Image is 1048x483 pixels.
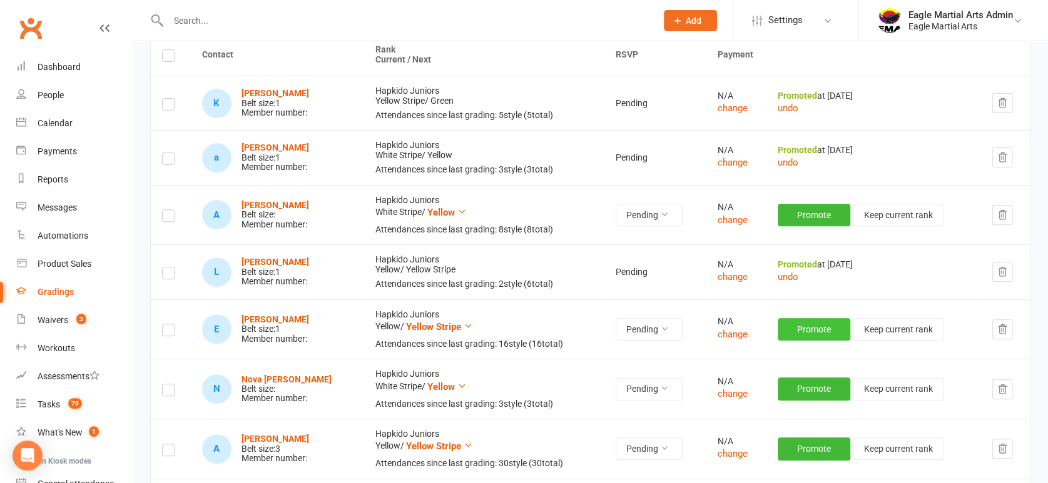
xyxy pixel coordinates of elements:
div: Liam Choo [202,257,231,287]
a: Reports [16,166,132,194]
div: Assessments [38,371,99,381]
div: N/A [718,91,755,101]
button: undo [778,155,798,170]
button: Yellow Stripe [406,439,473,454]
a: Clubworx [15,12,46,44]
div: Aria Dabb [202,434,231,464]
div: Attendances since last grading: 3 style ( 3 total) [375,165,593,174]
div: Calendar [38,118,73,128]
div: Attendances since last grading: 2 style ( 6 total) [375,279,593,289]
td: Hapkido Juniors Yellow / [364,244,604,299]
button: Yellow [427,379,467,394]
a: Dashboard [16,53,132,81]
a: [PERSON_NAME] [242,142,309,152]
button: Keep current rank [853,204,944,226]
div: N/A [718,437,755,446]
a: What's New1 [16,419,132,447]
a: Gradings [16,278,132,306]
div: N/A [718,317,755,326]
a: Messages [16,194,132,222]
div: Messages [38,202,77,212]
td: Hapkido Juniors Yellow / [364,419,604,479]
div: Belt size: Member number: [242,375,332,404]
div: Eagle Martial Arts Admin [908,9,1013,21]
div: N/A [718,146,755,155]
div: Belt size: 1 Member number: [242,257,309,286]
button: Yellow Stripe [406,319,473,334]
span: 79 [68,398,82,409]
span: Yellow [427,150,452,160]
span: Pending [616,98,648,108]
a: Automations [16,222,132,250]
div: Eagle Martial Arts [908,21,1013,32]
button: Keep current rank [853,437,944,460]
div: Automations [38,231,88,241]
a: [PERSON_NAME] [242,434,309,444]
a: Tasks 79 [16,391,132,419]
div: What's New [38,427,83,437]
div: Asahi Chan [202,200,231,229]
div: Dashboard [38,62,81,72]
span: Green [430,96,454,106]
button: Pending [616,437,683,460]
a: Workouts [16,334,132,362]
span: Settings [768,6,803,34]
div: at [DATE] [778,260,970,269]
button: Pending [616,204,683,226]
a: [PERSON_NAME] [242,88,309,98]
div: Tasks [38,399,60,409]
button: change [718,386,748,401]
a: [PERSON_NAME] [242,314,309,324]
div: Belt size: 1 Member number: [242,143,309,172]
div: Attendances since last grading: 30 style ( 30 total) [375,459,593,468]
div: Kyson Aitken [202,89,231,118]
button: Yellow [427,205,467,220]
div: Belt size: 1 Member number: [242,315,309,344]
strong: Promoted [778,145,817,155]
span: Yellow [427,207,455,218]
div: N/A [718,202,755,212]
strong: Promoted [778,259,817,269]
a: [PERSON_NAME] [242,200,309,210]
div: Attendances since last grading: 3 style ( 3 total) [375,399,593,409]
a: Payments [16,137,132,166]
td: Hapkido Juniors Yellow / [364,299,604,359]
a: Waivers 3 [16,306,132,334]
button: Pending [616,378,683,401]
input: Search... [165,12,648,29]
img: thumb_image1738041739.png [877,8,902,33]
div: Workouts [38,343,75,353]
button: Keep current rank [853,318,944,341]
div: Open Intercom Messenger [13,441,43,471]
div: Payments [38,146,77,156]
td: Hapkido Juniors White Stripe / [364,130,604,184]
div: Eva Ciro [202,314,231,344]
button: Promote [778,318,850,341]
td: Hapkido Juniors White Stripe / [364,359,604,419]
a: [PERSON_NAME] [242,257,309,267]
span: 1 [89,426,99,437]
div: Belt size: 1 Member number: [242,89,309,117]
a: Nova [PERSON_NAME] [242,374,332,384]
button: change [718,446,748,461]
a: Product Sales [16,250,132,278]
button: Keep current rank [853,378,944,401]
div: arihaan bansal [202,143,231,172]
div: Belt size: 3 Member number: [242,434,309,463]
td: Hapkido Juniors Yellow Stripe / [364,76,604,130]
button: change [718,212,748,227]
button: Promote [778,204,850,226]
div: Reports [38,174,68,184]
button: change [718,101,748,116]
div: Waivers [38,315,68,325]
button: Pending [616,318,683,341]
th: Rank Current / Next [364,34,604,76]
span: Yellow [427,381,455,392]
button: change [718,155,748,170]
button: undo [778,101,798,116]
